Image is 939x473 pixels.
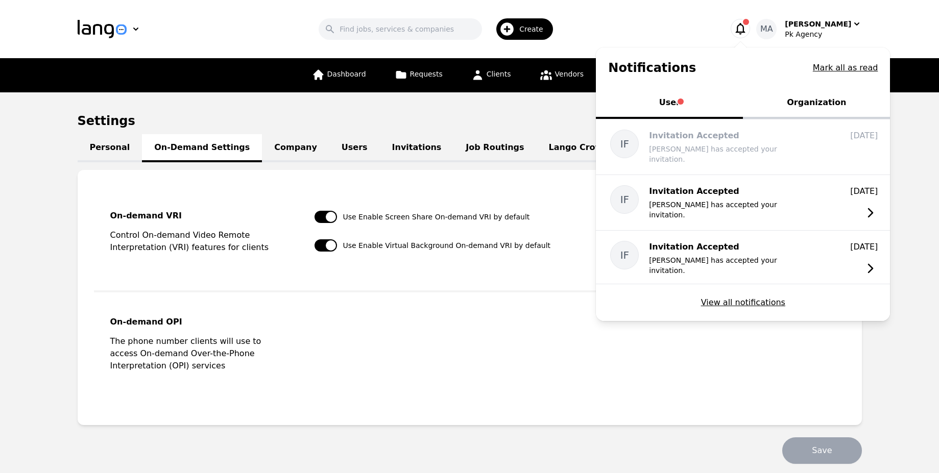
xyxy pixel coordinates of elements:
a: Lango Crowd [537,134,621,162]
div: Tabs [596,88,890,119]
a: Job Routings [453,134,536,162]
button: Save [782,437,861,464]
p: The phone number clients will use to access On-demand Over-the-Phone Interpretation (OPI) services [110,335,290,372]
span: IF [620,248,629,262]
a: Vendors [534,58,590,92]
a: Company [262,134,329,162]
p: [PERSON_NAME] has accepted your invitation. [649,255,812,276]
h1: Settings [78,113,862,129]
img: Logo [78,20,127,38]
span: Dashboard [327,70,366,78]
a: Dashboard [306,58,372,92]
a: Requests [389,58,449,92]
p: [PERSON_NAME] has accepted your invitation. [649,200,812,220]
a: Personal [78,134,142,162]
button: View all notifications [701,296,785,309]
button: Organization [743,88,890,119]
span: IF [620,137,629,151]
p: [PERSON_NAME] has accepted your invitation. [649,144,812,164]
span: Use Enable Virtual Background On-demand VRI by default [343,240,551,251]
button: Create [482,14,559,44]
a: Clients [465,58,517,92]
input: Find jobs, services & companies [319,18,482,40]
h1: Notifications [608,60,696,76]
legend: On-demand OPI [110,317,290,327]
span: Create [519,24,550,34]
p: Control On-demand Video Remote Interpretation (VRI) features for clients [110,229,290,254]
button: User [596,88,743,119]
p: Invitation Accepted [649,241,812,253]
span: Vendors [555,70,584,78]
span: Use Enable Screen Share On-demand VRI by default [343,212,530,222]
div: Pk Agency [785,29,861,39]
legend: On-demand VRI [110,211,290,221]
div: [PERSON_NAME] [785,19,851,29]
button: MA[PERSON_NAME]Pk Agency [756,19,861,39]
time: [DATE] [850,131,878,140]
time: [DATE] [850,242,878,252]
span: Requests [410,70,443,78]
a: Invitations [380,134,454,162]
button: Mark all as read [813,62,878,74]
time: [DATE] [850,186,878,196]
a: Users [329,134,380,162]
span: MA [760,23,773,35]
span: IF [620,192,629,207]
p: Invitation Accepted [649,185,812,197]
span: Clients [487,70,511,78]
p: Invitation Accepted [649,130,812,142]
